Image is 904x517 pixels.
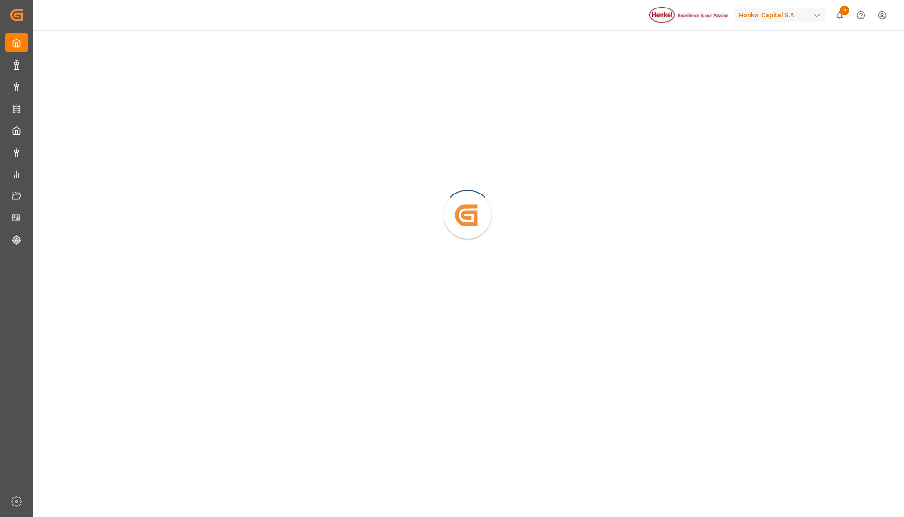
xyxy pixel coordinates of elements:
button: Henkel Capital S.A [735,6,829,24]
span: 5 [840,6,849,15]
button: Help Center [850,5,872,26]
img: Henkel%20logo.jpg_1689854090.jpg [649,7,728,24]
div: Henkel Capital S.A [735,8,825,22]
button: show 5 new notifications [829,5,850,26]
